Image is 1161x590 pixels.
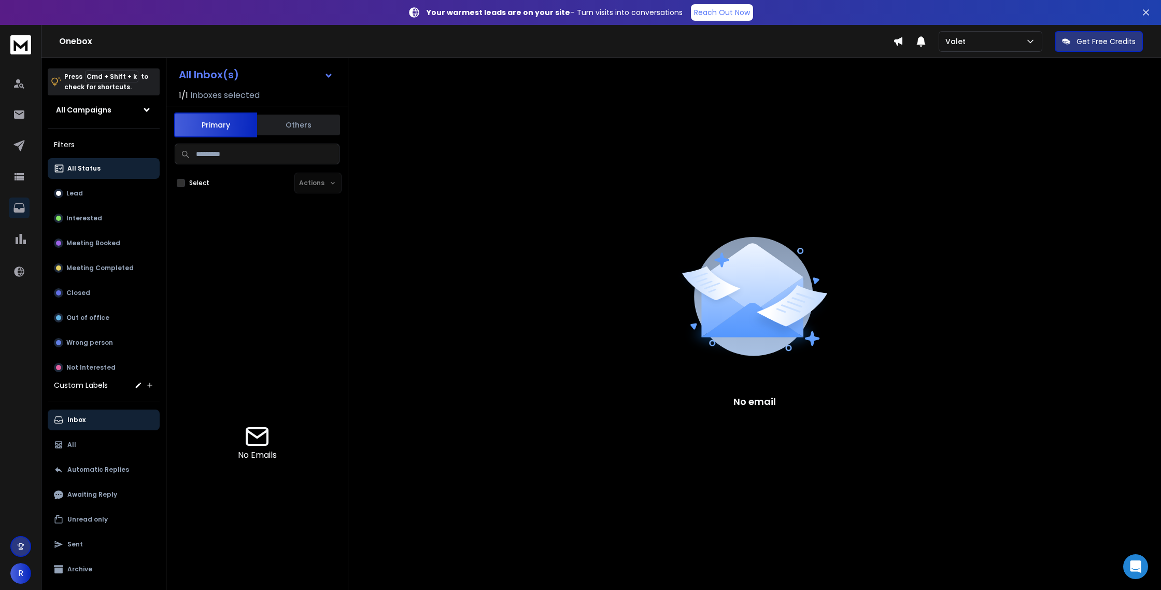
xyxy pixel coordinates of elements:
[189,179,209,187] label: Select
[691,4,753,21] a: Reach Out Now
[66,239,120,247] p: Meeting Booked
[10,563,31,584] button: R
[48,459,160,480] button: Automatic Replies
[66,214,102,222] p: Interested
[67,466,129,474] p: Automatic Replies
[694,7,750,18] p: Reach Out Now
[48,258,160,278] button: Meeting Completed
[48,208,160,229] button: Interested
[48,183,160,204] button: Lead
[48,307,160,328] button: Out of office
[67,490,117,499] p: Awaiting Reply
[48,137,160,152] h3: Filters
[257,114,340,136] button: Others
[66,289,90,297] p: Closed
[48,158,160,179] button: All Status
[66,339,113,347] p: Wrong person
[48,509,160,530] button: Unread only
[48,534,160,555] button: Sent
[66,363,116,372] p: Not Interested
[54,380,108,390] h3: Custom Labels
[48,559,160,580] button: Archive
[66,314,109,322] p: Out of office
[174,113,257,137] button: Primary
[427,7,570,18] strong: Your warmest leads are on your site
[1055,31,1143,52] button: Get Free Credits
[10,35,31,54] img: logo
[179,89,188,102] span: 1 / 1
[171,64,342,85] button: All Inbox(s)
[67,164,101,173] p: All Status
[1123,554,1148,579] div: Open Intercom Messenger
[67,540,83,549] p: Sent
[48,434,160,455] button: All
[945,36,970,47] p: Valet
[238,449,277,461] p: No Emails
[67,416,86,424] p: Inbox
[48,484,160,505] button: Awaiting Reply
[85,71,138,82] span: Cmd + Shift + k
[48,357,160,378] button: Not Interested
[48,332,160,353] button: Wrong person
[1077,36,1136,47] p: Get Free Credits
[48,283,160,303] button: Closed
[66,264,134,272] p: Meeting Completed
[179,69,239,80] h1: All Inbox(s)
[67,565,92,573] p: Archive
[56,105,111,115] h1: All Campaigns
[48,410,160,430] button: Inbox
[48,100,160,120] button: All Campaigns
[66,189,83,198] p: Lead
[64,72,148,92] p: Press to check for shortcuts.
[59,35,893,48] h1: Onebox
[733,395,776,409] p: No email
[190,89,260,102] h3: Inboxes selected
[67,515,108,524] p: Unread only
[67,441,76,449] p: All
[427,7,683,18] p: – Turn visits into conversations
[48,233,160,254] button: Meeting Booked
